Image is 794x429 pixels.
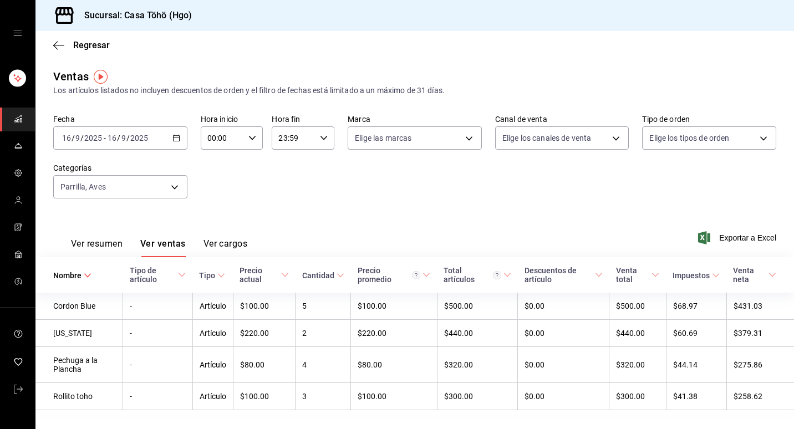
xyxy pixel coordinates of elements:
svg: Precio promedio = Total artículos / cantidad [412,271,420,279]
td: Artículo [192,320,233,347]
div: Venta neta [733,266,766,284]
div: Descuentos de artículo [525,266,593,284]
span: Tipo de artículo [130,266,186,284]
div: Precio promedio [358,266,421,284]
td: - [123,383,193,410]
img: Tooltip marker [94,70,108,84]
td: $431.03 [726,293,794,320]
span: / [126,134,130,142]
td: Pechuga a la Plancha [35,347,123,383]
span: Regresar [73,40,110,50]
td: $379.31 [726,320,794,347]
input: -- [62,134,72,142]
td: $80.00 [351,347,437,383]
td: 2 [296,320,351,347]
td: $0.00 [518,320,609,347]
button: Regresar [53,40,110,50]
div: Ventas [53,68,89,85]
div: Tipo [199,271,215,280]
svg: El total artículos considera cambios de precios en los artículos así como costos adicionales por ... [493,271,501,279]
div: Nombre [53,271,82,280]
td: 5 [296,293,351,320]
td: $100.00 [233,293,295,320]
h3: Sucursal: Casa Töhö (Hgo) [75,9,192,22]
span: Precio actual [240,266,288,284]
td: $44.14 [666,347,726,383]
button: Exportar a Excel [700,231,776,244]
td: Rollito toho [35,383,123,410]
td: - [123,347,193,383]
td: $320.00 [609,347,666,383]
td: Cordon Blue [35,293,123,320]
td: $0.00 [518,347,609,383]
td: $500.00 [437,293,517,320]
td: $100.00 [233,383,295,410]
td: 4 [296,347,351,383]
span: Venta neta [733,266,776,284]
label: Hora fin [272,115,334,123]
div: Impuestos [673,271,710,280]
span: Nombre [53,271,91,280]
input: -- [121,134,126,142]
label: Fecha [53,115,187,123]
label: Tipo de orden [642,115,776,123]
span: Cantidad [302,271,344,280]
span: / [72,134,75,142]
input: ---- [84,134,103,142]
span: Total artículos [444,266,511,284]
span: Precio promedio [358,266,431,284]
td: - [123,320,193,347]
label: Canal de venta [495,115,629,123]
td: $220.00 [233,320,295,347]
td: $258.62 [726,383,794,410]
td: Artículo [192,383,233,410]
div: navigation tabs [71,238,247,257]
td: $100.00 [351,293,437,320]
td: $41.38 [666,383,726,410]
div: Cantidad [302,271,334,280]
span: Elige los tipos de orden [649,132,729,144]
td: $440.00 [437,320,517,347]
span: / [80,134,84,142]
td: Artículo [192,293,233,320]
input: -- [75,134,80,142]
td: $320.00 [437,347,517,383]
span: Elige los canales de venta [502,132,591,144]
td: $60.69 [666,320,726,347]
div: Los artículos listados no incluyen descuentos de orden y el filtro de fechas está limitado a un m... [53,85,776,96]
td: $500.00 [609,293,666,320]
td: - [123,293,193,320]
span: Elige las marcas [355,132,411,144]
td: [US_STATE] [35,320,123,347]
span: / [117,134,120,142]
td: $300.00 [437,383,517,410]
td: $0.00 [518,383,609,410]
td: $300.00 [609,383,666,410]
td: $220.00 [351,320,437,347]
button: Ver ventas [140,238,186,257]
td: $80.00 [233,347,295,383]
span: Venta total [616,266,659,284]
div: Venta total [616,266,649,284]
td: $275.86 [726,347,794,383]
span: - [104,134,106,142]
input: -- [107,134,117,142]
span: Parrilla, Aves [60,181,106,192]
label: Hora inicio [201,115,263,123]
span: Tipo [199,271,225,280]
div: Tipo de artículo [130,266,176,284]
button: Ver cargos [203,238,248,257]
input: ---- [130,134,149,142]
span: Descuentos de artículo [525,266,603,284]
td: $0.00 [518,293,609,320]
td: $100.00 [351,383,437,410]
label: Marca [348,115,482,123]
div: Precio actual [240,266,278,284]
button: Ver resumen [71,238,123,257]
span: Impuestos [673,271,720,280]
button: open drawer [13,29,22,38]
div: Total artículos [444,266,501,284]
td: 3 [296,383,351,410]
